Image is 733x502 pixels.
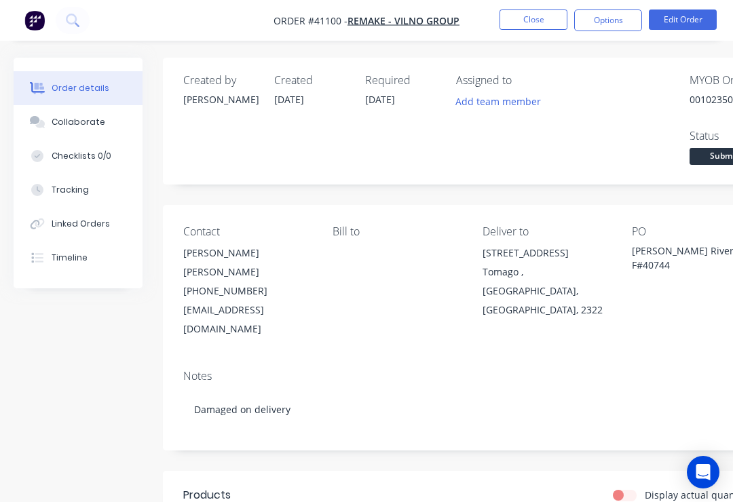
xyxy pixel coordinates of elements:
img: Factory [24,10,45,31]
div: Created by [183,74,258,87]
div: Deliver to [483,225,610,238]
div: [STREET_ADDRESS]Tomago , [GEOGRAPHIC_DATA], [GEOGRAPHIC_DATA], 2322 [483,244,610,320]
div: [PERSON_NAME] [PERSON_NAME] [183,244,311,282]
button: Linked Orders [14,207,143,241]
span: [DATE] [274,93,304,106]
div: Contact [183,225,311,238]
span: [DATE] [365,93,395,106]
div: Checklists 0/0 [52,150,111,162]
button: Add team member [449,92,548,111]
div: Bill to [333,225,460,238]
div: [PHONE_NUMBER] [183,282,311,301]
button: Edit Order [649,9,717,30]
a: REMAKE - VILNO GROUP [347,14,459,27]
div: Tracking [52,184,89,196]
span: Order #41100 - [274,14,347,27]
div: [STREET_ADDRESS] [483,244,610,263]
button: Close [500,9,567,30]
div: Required [365,74,440,87]
button: Timeline [14,241,143,275]
div: Tomago , [GEOGRAPHIC_DATA], [GEOGRAPHIC_DATA], 2322 [483,263,610,320]
div: [PERSON_NAME] [PERSON_NAME][PHONE_NUMBER][EMAIL_ADDRESS][DOMAIN_NAME] [183,244,311,339]
button: Options [574,9,642,31]
button: Add team member [456,92,548,111]
div: Order details [52,82,109,94]
div: Collaborate [52,116,105,128]
button: Collaborate [14,105,143,139]
div: [PERSON_NAME] [183,92,258,107]
div: [EMAIL_ADDRESS][DOMAIN_NAME] [183,301,311,339]
div: Created [274,74,349,87]
div: Assigned to [456,74,592,87]
div: Timeline [52,252,88,264]
button: Checklists 0/0 [14,139,143,173]
div: Linked Orders [52,218,110,230]
button: Tracking [14,173,143,207]
div: Open Intercom Messenger [687,456,719,488]
button: Order details [14,71,143,105]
